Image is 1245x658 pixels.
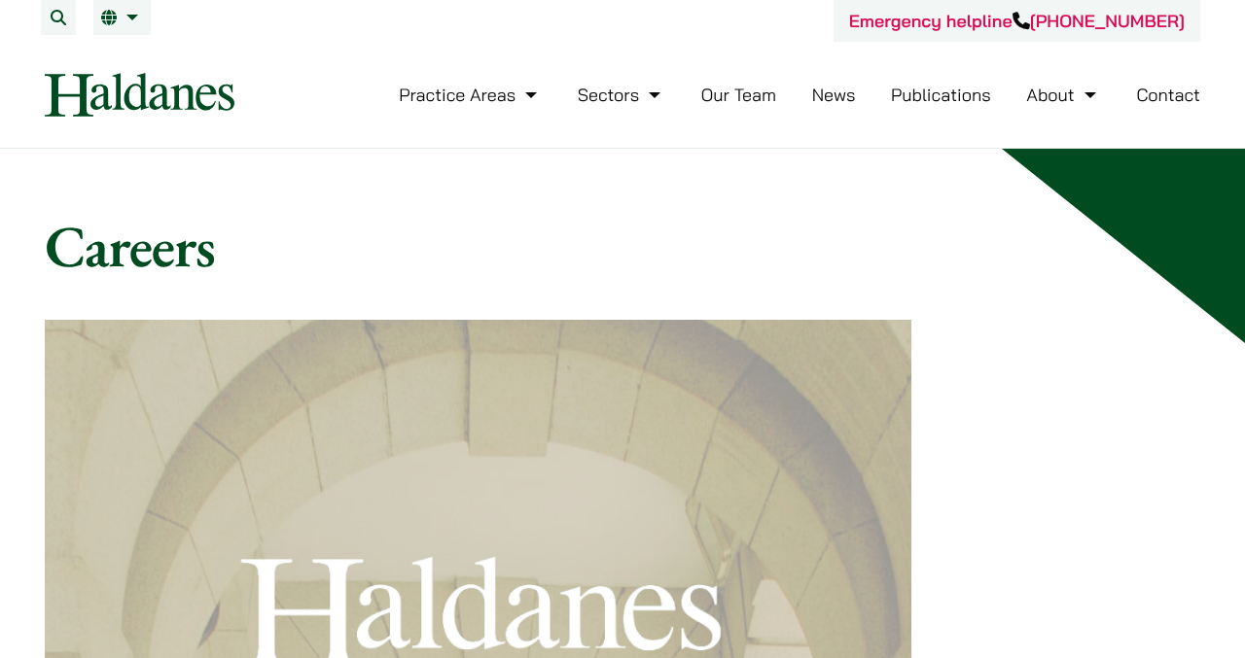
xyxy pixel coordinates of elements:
[1136,84,1200,106] a: Contact
[578,84,665,106] a: Sectors
[45,211,1200,281] h1: Careers
[701,84,776,106] a: Our Team
[1026,84,1100,106] a: About
[399,84,542,106] a: Practice Areas
[812,84,856,106] a: News
[891,84,991,106] a: Publications
[849,10,1185,32] a: Emergency helpline[PHONE_NUMBER]
[45,73,234,117] img: Logo of Haldanes
[101,10,143,25] a: EN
